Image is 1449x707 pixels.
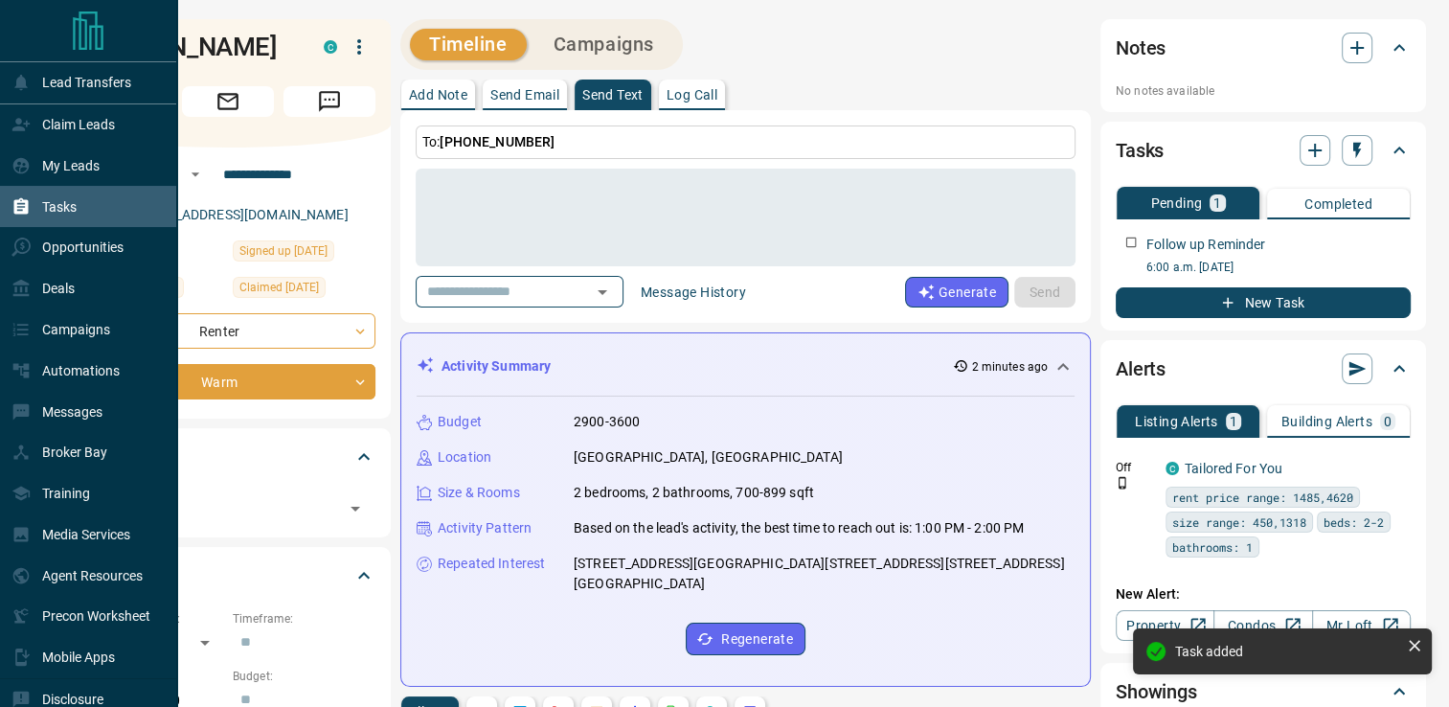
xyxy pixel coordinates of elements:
[416,125,1075,159] p: To:
[1172,488,1353,507] span: rent price range: 1485,4620
[438,554,545,574] p: Repeated Interest
[1384,415,1392,428] p: 0
[1185,461,1282,476] a: Tailored For You
[1116,459,1154,476] p: Off
[438,412,482,432] p: Budget
[1116,476,1129,490] svg: Push Notification Only
[1230,415,1237,428] p: 1
[80,434,375,480] div: Tags
[1150,196,1202,210] p: Pending
[1312,610,1411,641] a: Mr.Loft
[905,277,1008,308] button: Generate
[1116,287,1411,318] button: New Task
[233,610,375,627] p: Timeframe:
[80,553,375,599] div: Criteria
[233,668,375,685] p: Budget:
[1172,537,1253,557] span: bathrooms: 1
[80,364,375,399] div: Warm
[1116,82,1411,100] p: No notes available
[1172,513,1306,532] span: size range: 450,1318
[239,278,319,297] span: Claimed [DATE]
[1213,610,1312,641] a: Condos
[574,447,843,468] p: [GEOGRAPHIC_DATA], [GEOGRAPHIC_DATA]
[629,277,758,308] button: Message History
[1304,197,1372,211] p: Completed
[1116,25,1411,71] div: Notes
[184,163,207,186] button: Open
[574,554,1075,594] p: [STREET_ADDRESS][GEOGRAPHIC_DATA][STREET_ADDRESS][STREET_ADDRESS][GEOGRAPHIC_DATA]
[438,483,520,503] p: Size & Rooms
[574,412,640,432] p: 2900-3600
[410,29,527,60] button: Timeline
[233,240,375,267] div: Sun Jul 13 2025
[80,313,375,349] div: Renter
[1116,346,1411,392] div: Alerts
[233,277,375,304] div: Mon Jul 14 2025
[574,483,814,503] p: 2 bedrooms, 2 bathrooms, 700-899 sqft
[438,447,491,468] p: Location
[239,241,328,261] span: Signed up [DATE]
[283,86,375,117] span: Message
[324,40,337,54] div: condos.ca
[342,495,369,522] button: Open
[1116,33,1166,63] h2: Notes
[490,88,559,102] p: Send Email
[589,279,616,306] button: Open
[686,623,805,655] button: Regenerate
[667,88,717,102] p: Log Call
[1135,415,1218,428] p: Listing Alerts
[132,207,349,222] a: [EMAIL_ADDRESS][DOMAIN_NAME]
[182,86,274,117] span: Email
[80,32,295,62] h1: [PERSON_NAME]
[1116,584,1411,604] p: New Alert:
[1116,676,1197,707] h2: Showings
[1116,127,1411,173] div: Tasks
[441,356,551,376] p: Activity Summary
[417,349,1075,384] div: Activity Summary2 minutes ago
[1175,644,1399,659] div: Task added
[574,518,1024,538] p: Based on the lead's activity, the best time to reach out is: 1:00 PM - 2:00 PM
[1166,462,1179,475] div: condos.ca
[1116,353,1166,384] h2: Alerts
[1146,259,1411,276] p: 6:00 a.m. [DATE]
[1281,415,1372,428] p: Building Alerts
[440,134,555,149] span: [PHONE_NUMBER]
[438,518,532,538] p: Activity Pattern
[582,88,644,102] p: Send Text
[1213,196,1221,210] p: 1
[1146,235,1265,255] p: Follow up Reminder
[534,29,673,60] button: Campaigns
[972,358,1048,376] p: 2 minutes ago
[1324,513,1384,532] span: beds: 2-2
[1116,135,1164,166] h2: Tasks
[1116,610,1214,641] a: Property
[409,88,467,102] p: Add Note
